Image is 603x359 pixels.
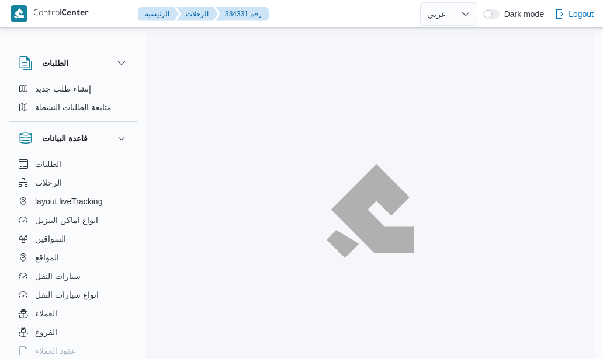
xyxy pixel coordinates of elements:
[14,285,133,304] button: انواع سيارات النقل
[35,213,98,227] span: انواع اماكن التنزيل
[35,157,61,171] span: الطلبات
[35,194,102,208] span: layout.liveTracking
[42,56,68,70] h3: الطلبات
[35,325,57,339] span: الفروع
[14,229,133,248] button: السواقين
[14,304,133,323] button: العملاء
[61,9,89,19] b: Center
[569,7,594,21] span: Logout
[9,79,138,121] div: الطلبات
[500,9,544,19] span: Dark mode
[14,248,133,267] button: المواقع
[35,288,99,302] span: انواع سيارات النقل
[138,7,179,21] button: الرئيسيه
[11,5,27,22] img: X8yXhbKr1z7QwAAAABJRU5ErkJggg==
[35,100,112,114] span: متابعة الطلبات النشطة
[35,269,81,283] span: سيارات النقل
[35,82,91,96] span: إنشاء طلب جديد
[35,306,57,320] span: العملاء
[333,171,408,250] img: ILLA Logo
[35,176,62,190] span: الرحلات
[216,7,269,21] button: 334331 رقم
[14,79,133,98] button: إنشاء طلب جديد
[14,211,133,229] button: انواع اماكن التنزيل
[14,323,133,341] button: الفروع
[35,232,66,246] span: السواقين
[14,155,133,173] button: الطلبات
[19,56,129,70] button: الطلبات
[35,250,59,264] span: المواقع
[14,267,133,285] button: سيارات النقل
[42,131,88,145] h3: قاعدة البيانات
[550,2,598,26] button: Logout
[176,7,218,21] button: الرحلات
[14,192,133,211] button: layout.liveTracking
[19,131,129,145] button: قاعدة البيانات
[14,173,133,192] button: الرحلات
[14,98,133,117] button: متابعة الطلبات النشطة
[35,344,76,358] span: عقود العملاء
